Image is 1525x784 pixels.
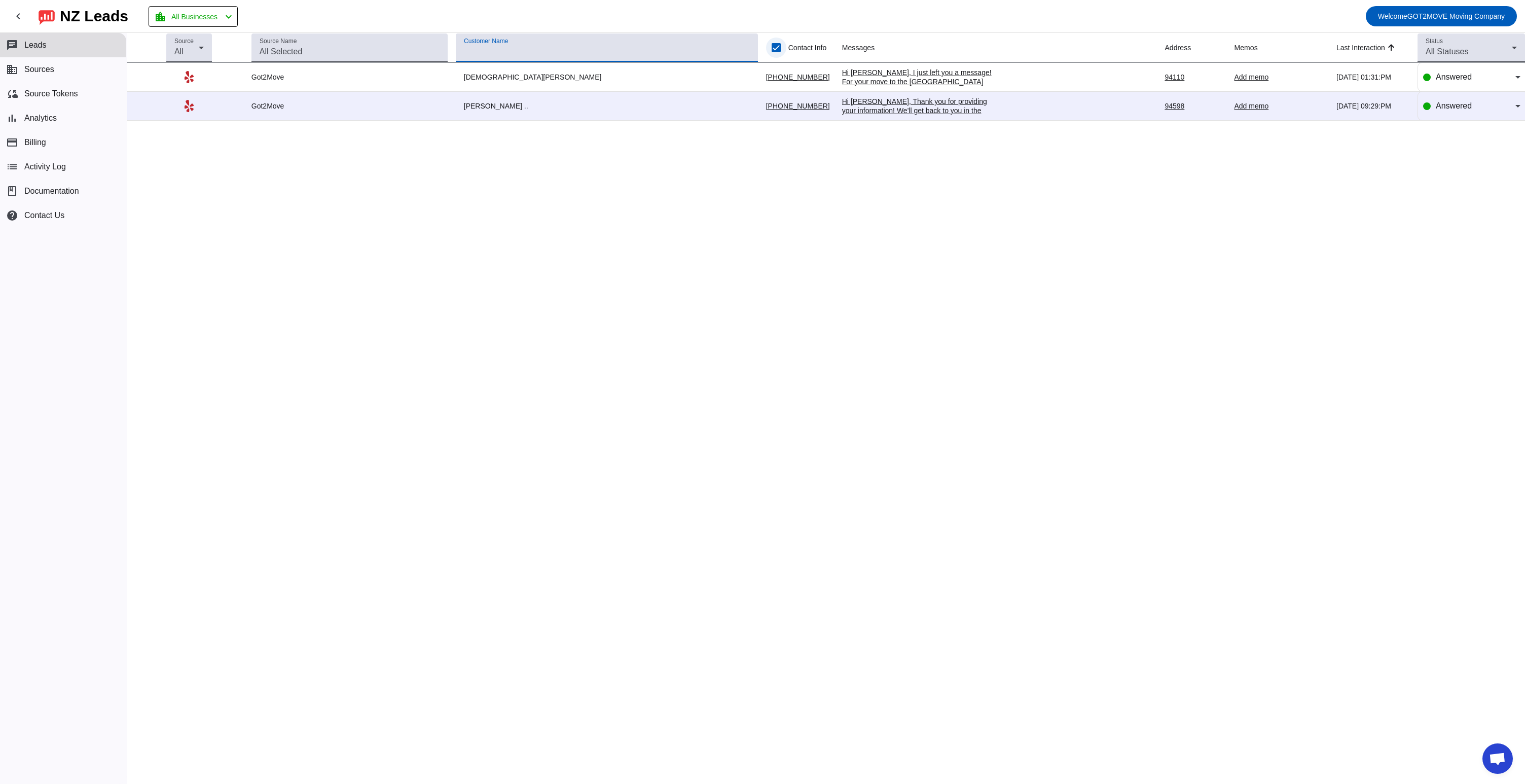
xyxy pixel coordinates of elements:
span: book [6,185,18,197]
span: Leads [24,41,47,50]
mat-icon: list [6,161,18,173]
div: Add memo [1234,73,1328,82]
div: Last Interaction [1336,43,1385,53]
mat-icon: cloud_sync [6,88,18,100]
div: Got2Move [251,73,404,82]
mat-label: Status [1426,38,1443,45]
span: All Statuses [1426,47,1468,56]
mat-label: Source Name [260,38,297,45]
mat-label: Source [174,38,194,45]
a: Open chat [1482,743,1513,774]
button: All Businesses [149,6,238,27]
span: Source Tokens [24,89,78,98]
mat-icon: chevron_left [223,11,235,23]
div: [PERSON_NAME] .. [456,101,608,111]
th: Memos [1234,33,1336,63]
mat-icon: Yelp [183,100,195,112]
span: Sources [24,65,54,74]
div: Got2Move [251,101,404,111]
div: 94598 [1165,101,1226,111]
span: Answered [1436,101,1472,110]
span: Analytics [24,114,57,123]
th: Address [1165,33,1234,63]
input: All Selected [260,46,440,58]
mat-icon: help [6,209,18,222]
span: Welcome [1378,12,1407,20]
span: All Businesses [171,10,217,24]
mat-icon: chevron_left [12,10,24,22]
span: All [174,47,184,56]
mat-icon: business [6,63,18,76]
mat-icon: bar_chart [6,112,18,124]
div: Hi [PERSON_NAME], Thank you for providing your information! We'll get back to you in the morning.... [842,97,994,124]
div: [DATE] 09:29:PM [1336,101,1409,111]
div: 94110 [1165,73,1226,82]
span: GOT2MOVE Moving Company [1378,9,1505,23]
span: Documentation [24,187,79,196]
th: Messages [842,33,1165,63]
span: Answered [1436,73,1472,81]
button: WelcomeGOT2MOVE Moving Company [1366,6,1517,26]
div: Hi [PERSON_NAME], I just left you a message! For your move to the [GEOGRAPHIC_DATA] area, we can ... [842,68,994,205]
div: [DEMOGRAPHIC_DATA][PERSON_NAME] [456,73,608,82]
mat-icon: payment [6,136,18,149]
span: Contact Us [24,211,64,220]
a: [PHONE_NUMBER] [766,102,830,110]
span: Activity Log [24,162,66,171]
div: [DATE] 01:31:PM [1336,73,1409,82]
label: Contact Info [786,43,827,53]
div: Add memo [1234,101,1328,111]
div: NZ Leads [60,9,128,23]
img: logo [39,8,55,25]
span: Billing [24,138,46,147]
mat-icon: chat [6,39,18,51]
mat-label: Customer Name [464,38,508,45]
a: [PHONE_NUMBER] [766,73,830,81]
mat-icon: location_city [154,11,166,23]
mat-icon: Yelp [183,71,195,83]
